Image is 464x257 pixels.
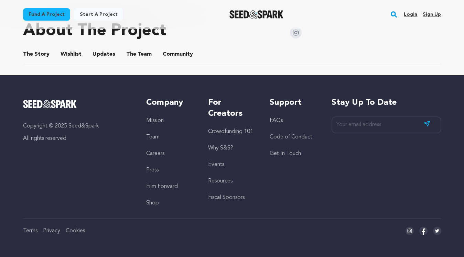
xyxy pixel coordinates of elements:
span: Updates [93,50,115,58]
a: Resources [208,178,233,184]
a: Fund a project [23,8,70,21]
a: Film Forward [146,184,178,189]
a: Careers [146,151,164,156]
p: All rights reserved [23,134,133,143]
h1: About The Project [23,23,166,39]
a: Fiscal Sponsors [208,195,245,200]
a: Login [404,9,417,20]
a: Code of Conduct [270,134,312,140]
a: Terms [23,228,37,234]
h5: Company [146,97,194,108]
a: Cookies [66,228,85,234]
a: Seed&Spark Homepage [229,10,283,19]
a: Start a project [74,8,123,21]
p: Copyright © 2025 Seed&Spark [23,122,133,130]
a: Why S&S? [208,145,233,151]
span: Story [23,50,50,58]
a: Events [208,162,224,167]
a: Mission [146,118,164,123]
h5: Stay up to date [332,97,441,108]
h5: For Creators [208,97,256,119]
a: Get In Touch [270,151,301,156]
span: The [126,50,136,58]
span: The [23,50,33,58]
a: Team [146,134,160,140]
a: Sign up [423,9,441,20]
h5: Support [270,97,317,108]
input: Your email address [332,116,441,133]
a: Shop [146,200,159,206]
img: Seed&Spark Logo Dark Mode [229,10,283,19]
a: Seed&Spark Homepage [23,100,133,108]
img: Seed&Spark Instagram Icon [290,27,302,38]
span: Community [163,50,193,58]
a: Press [146,167,159,173]
img: Seed&Spark Logo [23,100,77,108]
span: Team [126,50,152,58]
a: Crowdfunding 101 [208,129,253,134]
a: Privacy [43,228,60,234]
a: FAQs [270,118,283,123]
span: Wishlist [61,50,82,58]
